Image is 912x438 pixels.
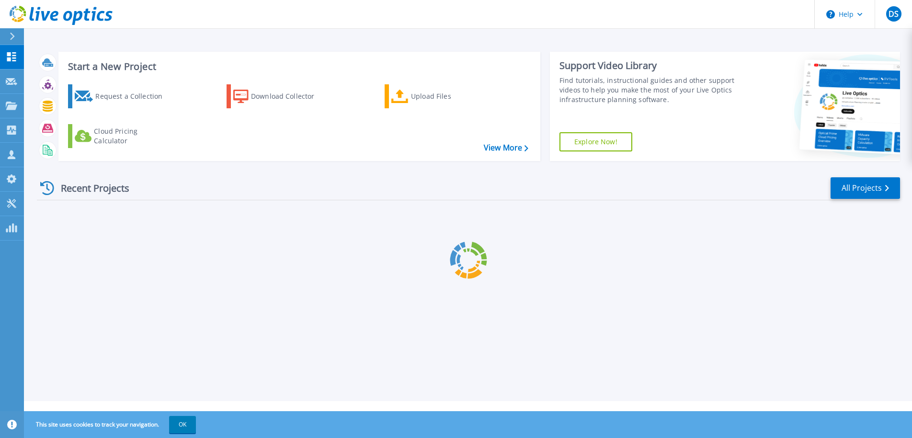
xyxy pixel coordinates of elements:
[559,132,632,151] a: Explore Now!
[831,177,900,199] a: All Projects
[26,416,196,433] span: This site uses cookies to track your navigation.
[37,176,142,200] div: Recent Projects
[559,76,738,104] div: Find tutorials, instructional guides and other support videos to help you make the most of your L...
[68,84,175,108] a: Request a Collection
[94,127,171,146] div: Cloud Pricing Calculator
[68,61,528,72] h3: Start a New Project
[169,416,196,433] button: OK
[484,143,528,152] a: View More
[95,87,172,106] div: Request a Collection
[411,87,488,106] div: Upload Files
[68,124,175,148] a: Cloud Pricing Calculator
[889,10,899,18] span: DS
[385,84,491,108] a: Upload Files
[559,59,738,72] div: Support Video Library
[251,87,328,106] div: Download Collector
[227,84,333,108] a: Download Collector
